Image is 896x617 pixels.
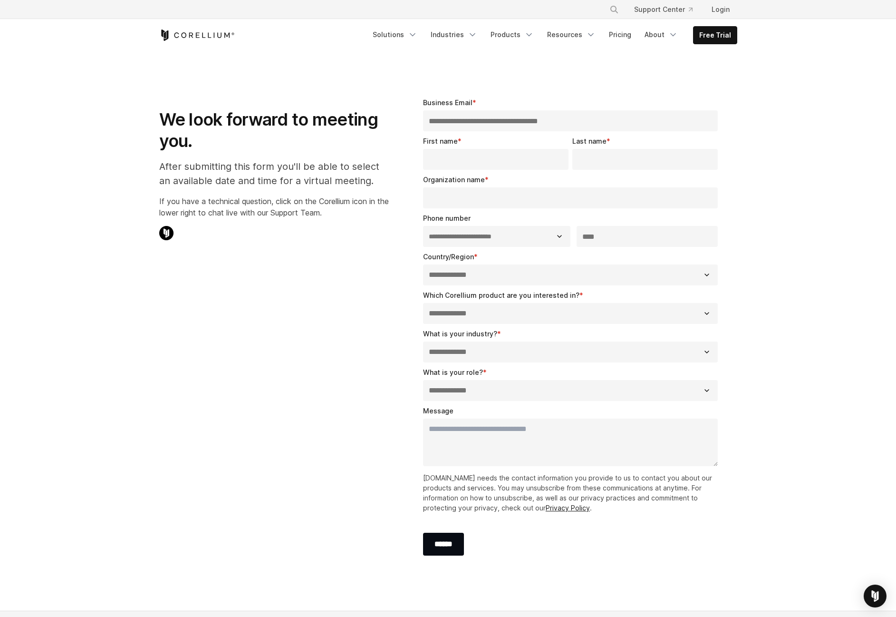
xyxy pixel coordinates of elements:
span: Country/Region [423,253,474,261]
a: Pricing [603,26,637,43]
a: Industries [425,26,483,43]
span: Last name [572,137,607,145]
div: Navigation Menu [367,26,737,44]
a: Corellium Home [159,29,235,41]
span: Phone number [423,214,471,222]
a: Privacy Policy [546,504,590,512]
p: After submitting this form you'll be able to select an available date and time for a virtual meet... [159,159,389,188]
div: Open Intercom Messenger [864,585,886,607]
a: About [639,26,684,43]
div: Navigation Menu [598,1,737,18]
span: Business Email [423,98,472,107]
span: What is your role? [423,368,483,376]
span: Organization name [423,176,485,184]
span: What is your industry? [423,330,497,338]
a: Login [704,1,737,18]
button: Search [606,1,623,18]
a: Free Trial [694,27,737,44]
a: Support Center [626,1,700,18]
img: Corellium Chat Icon [159,226,173,240]
p: [DOMAIN_NAME] needs the contact information you provide to us to contact you about our products a... [423,473,722,513]
span: Which Corellium product are you interested in? [423,291,579,299]
a: Resources [541,26,601,43]
p: If you have a technical question, click on the Corellium icon in the lower right to chat live wit... [159,196,389,218]
h1: We look forward to meeting you. [159,109,389,152]
a: Products [485,26,540,43]
span: First name [423,137,458,145]
a: Solutions [367,26,423,43]
span: Message [423,407,453,415]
